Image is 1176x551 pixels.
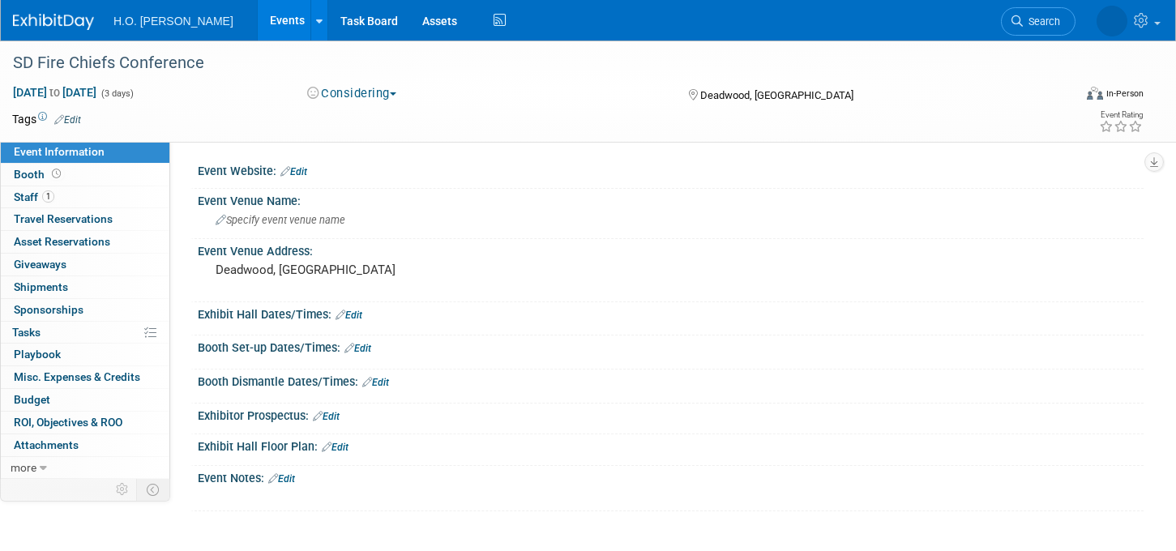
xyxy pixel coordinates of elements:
[11,461,36,474] span: more
[198,404,1144,425] div: Exhibitor Prospectus:
[113,15,233,28] span: H.O. [PERSON_NAME]
[42,190,54,203] span: 1
[301,85,403,102] button: Considering
[14,416,122,429] span: ROI, Objectives & ROO
[198,239,1144,259] div: Event Venue Address:
[344,343,371,354] a: Edit
[14,258,66,271] span: Giveaways
[1105,88,1144,100] div: In-Person
[14,212,113,225] span: Travel Reservations
[322,442,349,453] a: Edit
[14,393,50,406] span: Budget
[336,310,362,321] a: Edit
[1,231,169,253] a: Asset Reservations
[1,141,169,163] a: Event Information
[198,159,1144,180] div: Event Website:
[14,168,64,181] span: Booth
[700,89,853,101] span: Deadwood, [GEOGRAPHIC_DATA]
[49,168,64,180] span: Booth not reserved yet
[14,303,83,316] span: Sponsorships
[47,86,62,99] span: to
[1,164,169,186] a: Booth
[313,411,340,422] a: Edit
[198,335,1144,357] div: Booth Set-up Dates/Times:
[54,114,81,126] a: Edit
[14,235,110,248] span: Asset Reservations
[14,348,61,361] span: Playbook
[1001,7,1076,36] a: Search
[7,49,1047,78] div: SD Fire Chiefs Conference
[1,389,169,411] a: Budget
[1,276,169,298] a: Shipments
[1099,111,1143,119] div: Event Rating
[12,111,81,127] td: Tags
[216,214,345,226] span: Specify event venue name
[12,326,41,339] span: Tasks
[198,369,1144,391] div: Booth Dismantle Dates/Times:
[268,473,295,485] a: Edit
[12,85,97,100] span: [DATE] [DATE]
[1,254,169,275] a: Giveaways
[198,189,1144,209] div: Event Venue Name:
[14,438,79,451] span: Attachments
[362,377,389,388] a: Edit
[1097,6,1127,36] img: Ryan Rollins
[1,186,169,208] a: Staff1
[1,434,169,456] a: Attachments
[198,466,1144,487] div: Event Notes:
[1,457,169,479] a: more
[137,479,170,500] td: Toggle Event Tabs
[14,280,68,293] span: Shipments
[280,166,307,177] a: Edit
[975,84,1144,109] div: Event Format
[14,145,105,158] span: Event Information
[1,208,169,230] a: Travel Reservations
[198,434,1144,455] div: Exhibit Hall Floor Plan:
[1087,87,1103,100] img: Format-Inperson.png
[1,299,169,321] a: Sponsorships
[1,322,169,344] a: Tasks
[198,302,1144,323] div: Exhibit Hall Dates/Times:
[1,366,169,388] a: Misc. Expenses & Credits
[100,88,134,99] span: (3 days)
[14,190,54,203] span: Staff
[109,479,137,500] td: Personalize Event Tab Strip
[1,344,169,365] a: Playbook
[14,370,140,383] span: Misc. Expenses & Credits
[216,263,574,277] pre: Deadwood, [GEOGRAPHIC_DATA]
[1,412,169,434] a: ROI, Objectives & ROO
[13,14,94,30] img: ExhibitDay
[1023,15,1060,28] span: Search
